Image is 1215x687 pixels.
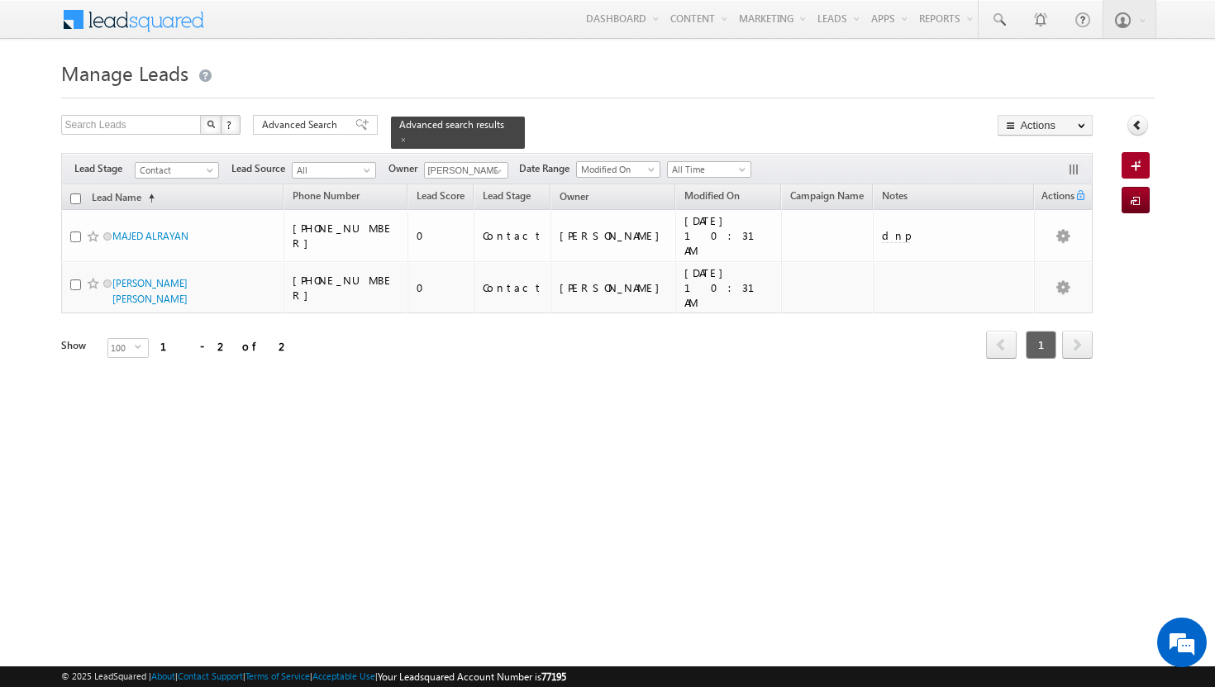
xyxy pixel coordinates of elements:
[312,670,375,681] a: Acceptable Use
[293,273,400,303] div: [PHONE_NUMBER]
[293,163,371,178] span: All
[74,161,135,176] span: Lead Stage
[560,280,668,295] div: [PERSON_NAME]
[667,161,751,178] a: All Time
[136,163,214,178] span: Contact
[83,188,163,209] a: Lead Name(sorted ascending)
[417,189,465,202] span: Lead Score
[293,189,360,202] span: Phone Number
[577,162,655,177] span: Modified On
[417,228,466,243] div: 0
[684,213,774,258] div: [DATE] 10:31 AM
[483,228,543,243] div: Contact
[135,162,219,179] a: Contact
[560,228,668,243] div: [PERSON_NAME]
[474,187,539,208] a: Lead Stage
[483,189,531,202] span: Lead Stage
[560,190,588,203] span: Owner
[483,280,543,295] div: Contact
[519,161,576,176] span: Date Range
[61,338,94,353] div: Show
[1062,331,1093,359] span: next
[70,193,81,204] input: Check all records
[61,60,188,86] span: Manage Leads
[388,161,424,176] span: Owner
[108,339,135,357] span: 100
[226,117,234,131] span: ?
[378,670,566,683] span: Your Leadsquared Account Number is
[986,331,1017,359] span: prev
[21,153,302,495] textarea: Type your message and hit 'Enter'
[221,115,241,135] button: ?
[151,670,175,681] a: About
[178,670,243,681] a: Contact Support
[262,117,342,132] span: Advanced Search
[225,509,300,532] em: Start Chat
[271,8,311,48] div: Minimize live chat window
[998,115,1093,136] button: Actions
[1062,332,1093,359] a: next
[135,343,148,351] span: select
[160,336,290,355] div: 1 - 2 of 2
[684,189,740,202] span: Modified On
[790,189,864,202] span: Campaign Name
[207,120,215,128] img: Search
[292,162,376,179] a: All
[408,187,473,208] a: Lead Score
[882,228,910,242] span: dnp
[676,187,748,208] a: Modified On
[112,277,188,305] a: [PERSON_NAME] [PERSON_NAME]
[874,187,916,208] a: Notes
[417,280,466,295] div: 0
[61,669,566,685] span: © 2025 LeadSquared | | | | |
[424,162,508,179] input: Type to Search
[28,87,69,108] img: d_60004797649_company_0_60004797649
[86,87,278,108] div: Chat with us now
[112,230,188,242] a: MAJED ALRAYAN
[684,265,774,310] div: [DATE] 10:31 AM
[1026,331,1056,359] span: 1
[986,332,1017,359] a: prev
[1035,187,1074,208] span: Actions
[486,163,507,179] a: Show All Items
[782,187,872,208] a: Campaign Name
[245,670,310,681] a: Terms of Service
[399,118,504,131] span: Advanced search results
[231,161,292,176] span: Lead Source
[541,670,566,683] span: 77195
[293,221,400,250] div: [PHONE_NUMBER]
[284,187,368,208] a: Phone Number
[668,162,746,177] span: All Time
[576,161,660,178] a: Modified On
[141,192,155,205] span: (sorted ascending)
